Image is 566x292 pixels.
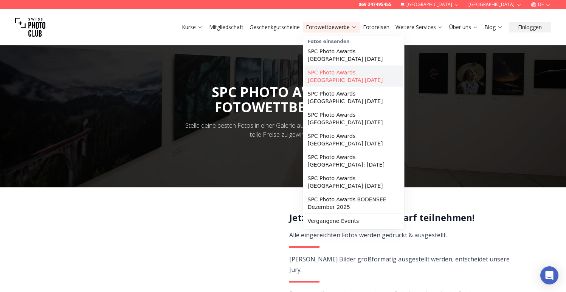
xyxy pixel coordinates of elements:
div: Stelle deine besten Fotos in einer Galerie aus und erhalte die Möglichkeit, tolle Preise zu gewin... [180,121,386,139]
button: Fotoreisen [360,22,392,32]
img: Swiss photo club [15,12,45,42]
a: Fotowettbewerbe [306,23,357,31]
a: SPC Photo Awards [GEOGRAPHIC_DATA] [DATE] [305,129,403,150]
a: SPC Photo Awards [GEOGRAPHIC_DATA] [DATE] [305,87,403,108]
span: Alle eingereichten Fotos werden gedruckt & ausgestellt. [289,231,447,239]
a: SPC Photo Awards BODENSEE Dezember 2025 [305,193,403,214]
span: SPC PHOTO AWARDS: [212,83,355,115]
a: SPC Photo Awards [GEOGRAPHIC_DATA] [DATE] [305,45,403,66]
span: [PERSON_NAME] Bilder großformatig ausgestellt werden, entscheidet unsere Jury. [289,255,510,274]
button: Einloggen [509,22,551,32]
div: FOTOWETTBEWERBE [212,100,355,115]
a: SPC Photo Awards [GEOGRAPHIC_DATA] [DATE] [305,171,403,193]
button: Geschenkgutscheine [247,22,303,32]
a: Mitgliedschaft [209,23,243,31]
a: SPC Photo Awards [GEOGRAPHIC_DATA]: [DATE] [305,150,403,171]
a: Weitere Services [395,23,443,31]
a: SPC Photo Awards [GEOGRAPHIC_DATA] [DATE] [305,66,403,87]
button: Mitgliedschaft [206,22,247,32]
a: 069 247495455 [358,2,391,8]
button: Kurse [179,22,206,32]
a: Vergangene Events [305,214,403,228]
a: Geschenkgutscheine [250,23,300,31]
a: Über uns [449,23,478,31]
button: Fotowettbewerbe [303,22,360,32]
h2: Jetzt mitmachen - jeder darf teilnehmen! [289,212,510,224]
button: Über uns [446,22,481,32]
button: Blog [481,22,506,32]
a: SPC Photo Awards [GEOGRAPHIC_DATA] [DATE] [305,108,403,129]
button: Weitere Services [392,22,446,32]
a: Kurse [182,23,203,31]
div: Fotos einsenden [305,37,403,45]
a: Blog [484,23,503,31]
div: Open Intercom Messenger [540,266,558,284]
a: Fotoreisen [363,23,389,31]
